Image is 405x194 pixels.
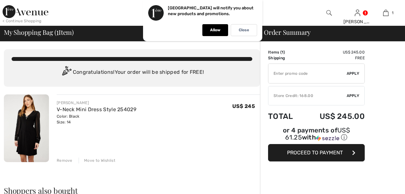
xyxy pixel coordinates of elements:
[285,126,350,141] span: US$ 61.25
[57,100,136,106] div: [PERSON_NAME]
[268,49,303,55] td: Items ( )
[392,10,393,16] span: 1
[355,9,360,17] img: My Info
[282,50,284,54] span: 1
[355,10,360,16] a: Sign In
[232,103,255,109] span: US$ 245
[303,55,365,61] td: Free
[268,105,303,127] td: Total
[12,66,252,79] div: Congratulations! Your order will be shipped for FREE!
[347,71,360,76] span: Apply
[57,158,72,163] div: Remove
[343,18,371,25] div: [PERSON_NAME]
[168,5,254,16] p: [GEOGRAPHIC_DATA] will notify you about new products and promotions.
[303,105,365,127] td: US$ 245.00
[256,29,401,35] div: Order Summary
[3,5,48,18] img: 1ère Avenue
[268,93,347,99] div: Store Credit: 168.00
[268,127,365,144] div: or 4 payments ofUS$ 61.25withSezzle Click to learn more about Sezzle
[326,9,332,17] img: search the website
[268,144,365,161] button: Proceed to Payment
[57,113,136,125] div: Color: Black Size: 14
[347,93,360,99] span: Apply
[210,28,220,33] p: Allow
[287,150,343,156] span: Proceed to Payment
[4,94,49,162] img: V-Neck Mini Dress Style 254029
[60,66,73,79] img: Congratulation2.svg
[57,106,136,112] a: V-Neck Mini Dress Style 254029
[79,158,115,163] div: Move to Wishlist
[372,9,400,17] a: 1
[383,9,389,17] img: My Bag
[268,55,303,61] td: Shipping
[316,135,339,141] img: Sezzle
[4,29,74,35] span: My Shopping Bag ( Item)
[268,64,347,83] input: Promo code
[239,28,249,33] p: Close
[56,27,59,36] span: 1
[303,49,365,55] td: US$ 245.00
[3,18,42,24] div: < Continue Shopping
[268,127,365,142] div: or 4 payments of with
